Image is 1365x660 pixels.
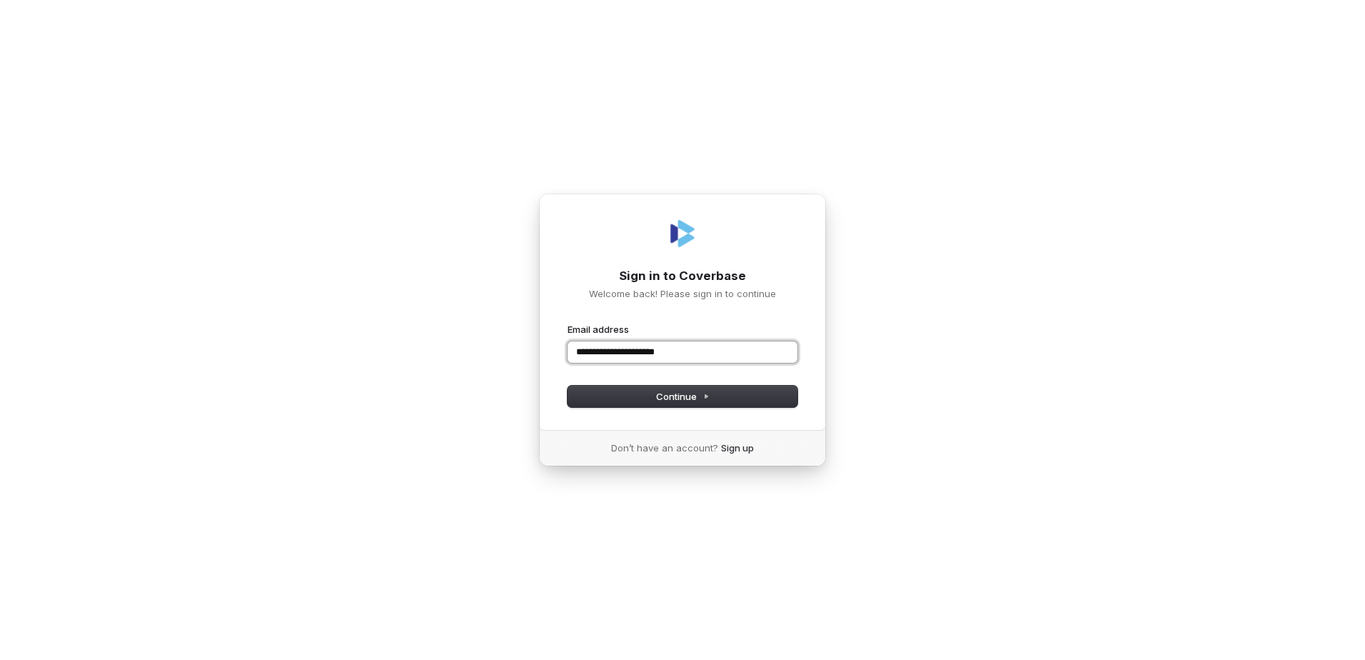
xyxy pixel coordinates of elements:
[665,216,700,251] img: Coverbase
[721,441,754,454] a: Sign up
[568,323,629,336] label: Email address
[568,268,797,285] h1: Sign in to Coverbase
[611,441,718,454] span: Don’t have an account?
[568,386,797,407] button: Continue
[568,287,797,300] p: Welcome back! Please sign in to continue
[656,390,710,403] span: Continue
